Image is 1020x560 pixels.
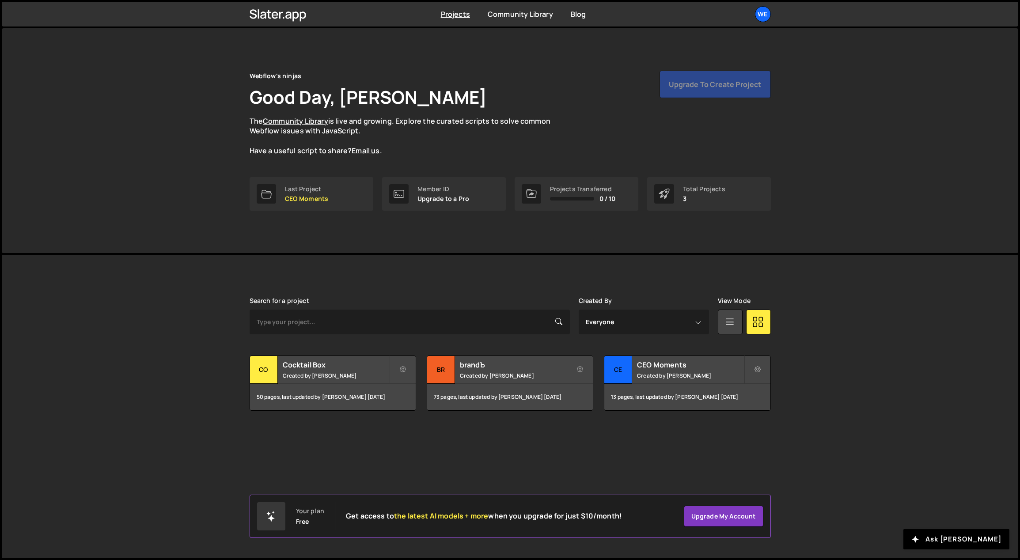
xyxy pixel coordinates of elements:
[417,185,470,193] div: Member ID
[441,9,470,19] a: Projects
[427,384,593,410] div: 73 pages, last updated by [PERSON_NAME] [DATE]
[684,506,763,527] a: Upgrade my account
[718,297,751,304] label: View Mode
[571,9,586,19] a: Blog
[488,9,553,19] a: Community Library
[417,195,470,202] p: Upgrade to a Pro
[250,356,278,384] div: Co
[755,6,771,22] a: We
[250,384,416,410] div: 50 pages, last updated by [PERSON_NAME] [DATE]
[250,297,309,304] label: Search for a project
[263,116,328,126] a: Community Library
[394,511,488,521] span: the latest AI models + more
[296,507,324,515] div: Your plan
[427,356,455,384] div: br
[250,85,487,109] h1: Good Day, [PERSON_NAME]
[604,356,770,411] a: CE CEO Moments Created by [PERSON_NAME] 13 pages, last updated by [PERSON_NAME] [DATE]
[637,360,743,370] h2: CEO Moments
[250,177,373,211] a: Last Project CEO Moments
[285,185,329,193] div: Last Project
[579,297,612,304] label: Created By
[683,185,725,193] div: Total Projects
[283,360,389,370] h2: Cocktail Box
[250,310,570,334] input: Type your project...
[604,384,770,410] div: 13 pages, last updated by [PERSON_NAME] [DATE]
[352,146,379,155] a: Email us
[250,116,568,156] p: The is live and growing. Explore the curated scripts to solve common Webflow issues with JavaScri...
[250,356,416,411] a: Co Cocktail Box Created by [PERSON_NAME] 50 pages, last updated by [PERSON_NAME] [DATE]
[550,185,616,193] div: Projects Transferred
[296,518,309,525] div: Free
[250,71,302,81] div: Webflow's ninjas
[283,372,389,379] small: Created by [PERSON_NAME]
[903,529,1009,549] button: Ask [PERSON_NAME]
[599,195,616,202] span: 0 / 10
[346,512,622,520] h2: Get access to when you upgrade for just $10/month!
[637,372,743,379] small: Created by [PERSON_NAME]
[427,356,593,411] a: br brandЪ Created by [PERSON_NAME] 73 pages, last updated by [PERSON_NAME] [DATE]
[460,360,566,370] h2: brandЪ
[460,372,566,379] small: Created by [PERSON_NAME]
[285,195,329,202] p: CEO Moments
[604,356,632,384] div: CE
[683,195,725,202] p: 3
